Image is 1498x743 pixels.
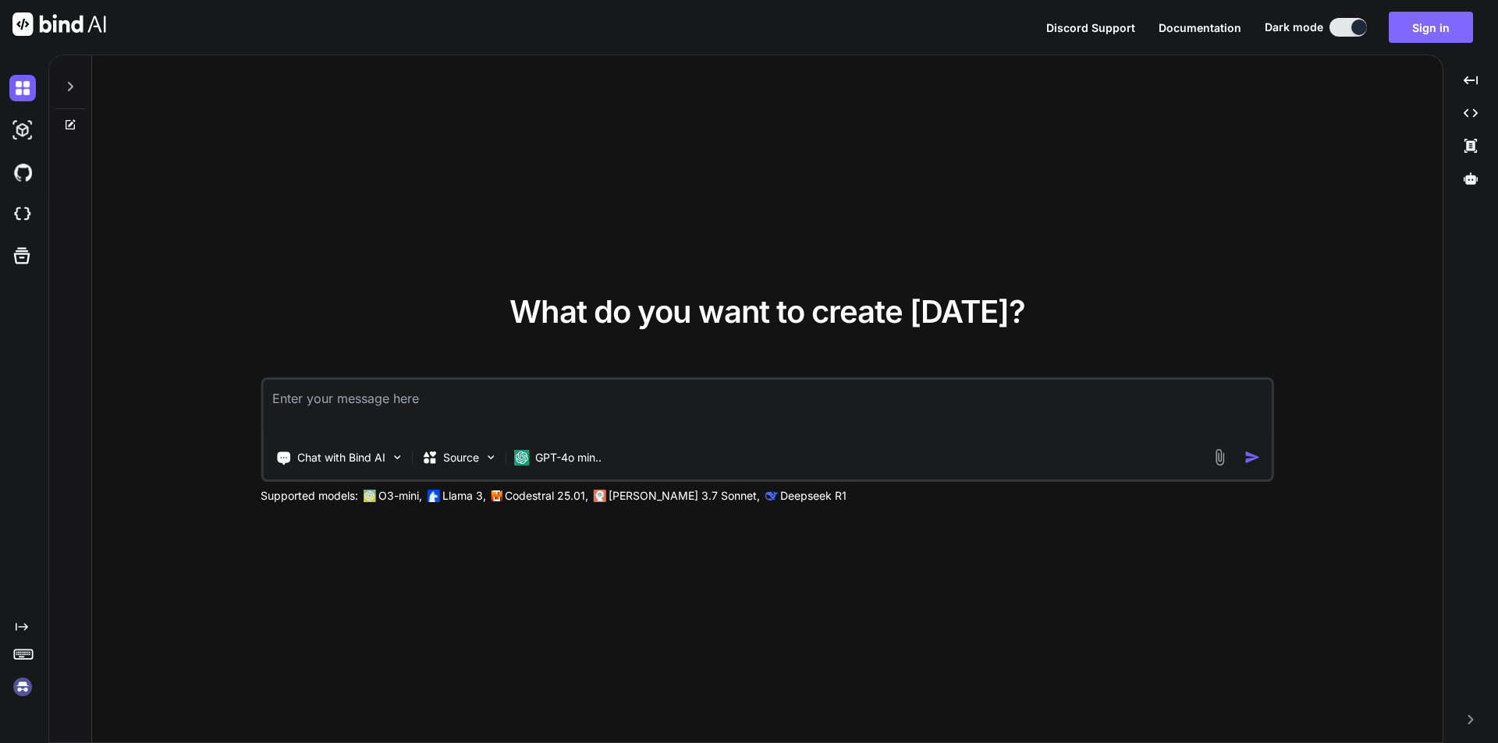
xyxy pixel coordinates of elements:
span: Documentation [1159,21,1241,34]
p: Supported models: [261,488,358,504]
img: darkAi-studio [9,117,36,143]
button: Discord Support [1046,19,1135,36]
img: darkChat [9,75,36,101]
img: signin [9,674,36,700]
span: What do you want to create [DATE]? [509,292,1025,331]
img: Pick Models [484,451,497,464]
p: Chat with Bind AI [297,450,385,465]
p: Deepseek R1 [780,488,847,504]
img: Pick Tools [390,451,403,464]
img: Llama2 [427,490,439,502]
img: claude [593,490,605,502]
p: Source [443,450,479,465]
span: Discord Support [1046,21,1135,34]
img: GPT-4o mini [513,450,529,465]
img: attachment [1211,448,1229,466]
img: githubDark [9,159,36,186]
img: Mistral-AI [491,490,502,501]
button: Sign in [1389,12,1473,43]
button: Documentation [1159,19,1241,36]
img: GPT-4 [363,490,375,502]
img: claude [765,490,777,502]
img: Bind AI [12,12,106,36]
p: GPT-4o min.. [535,450,602,465]
p: Codestral 25.01, [505,488,588,504]
img: icon [1244,449,1261,465]
p: O3-mini, [378,488,422,504]
p: Llama 3, [442,488,486,504]
p: [PERSON_NAME] 3.7 Sonnet, [609,488,760,504]
span: Dark mode [1265,19,1323,35]
img: cloudideIcon [9,201,36,228]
